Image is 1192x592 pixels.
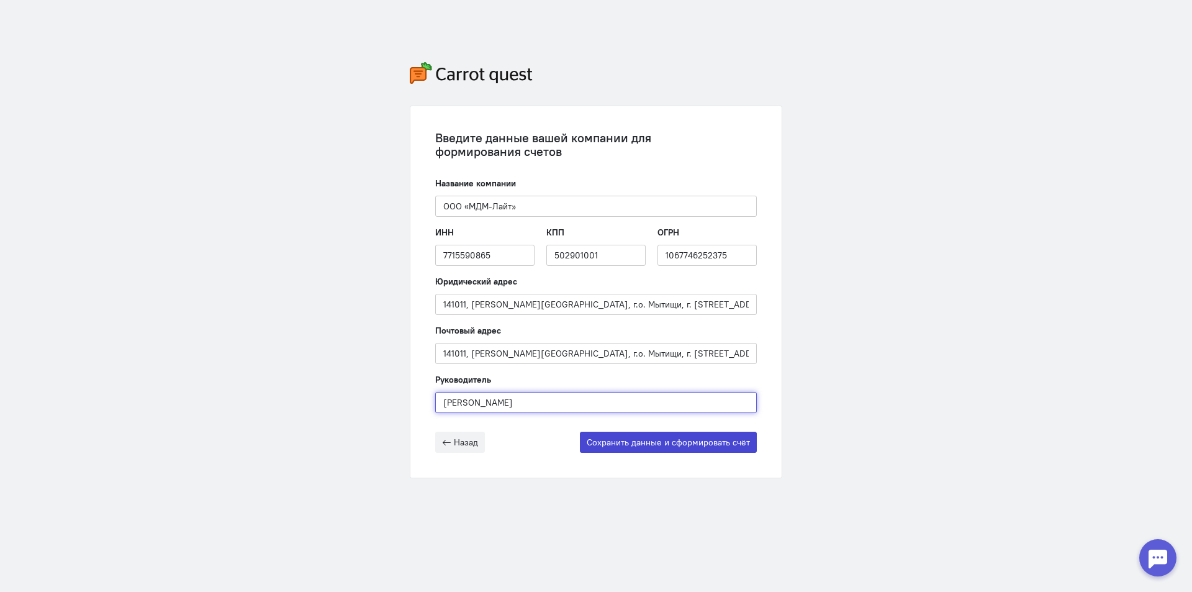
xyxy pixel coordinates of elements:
img: carrot-quest-logo.svg [410,62,533,84]
input: Название компании, например «ООО “Огого“» [435,196,757,217]
input: Если есть [546,245,646,266]
label: Юридический адрес [435,275,517,288]
button: Сохранить данные и сформировать счёт [580,432,757,453]
input: ИНН компании [435,245,535,266]
label: Название компании [435,177,516,189]
input: Если есть [657,245,757,266]
label: КПП [546,226,564,239]
label: Руководитель [435,373,491,386]
span: Назад [454,437,478,448]
input: ФИО руководителя [435,392,757,413]
input: Почтовый адрес компании [435,343,757,364]
label: ОГРН [657,226,679,239]
input: Юридический адрес компании [435,294,757,315]
label: Почтовый адрес [435,324,501,337]
div: Введите данные вашей компании для формирования счетов [435,131,757,158]
button: Назад [435,432,485,453]
label: ИНН [435,226,454,239]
